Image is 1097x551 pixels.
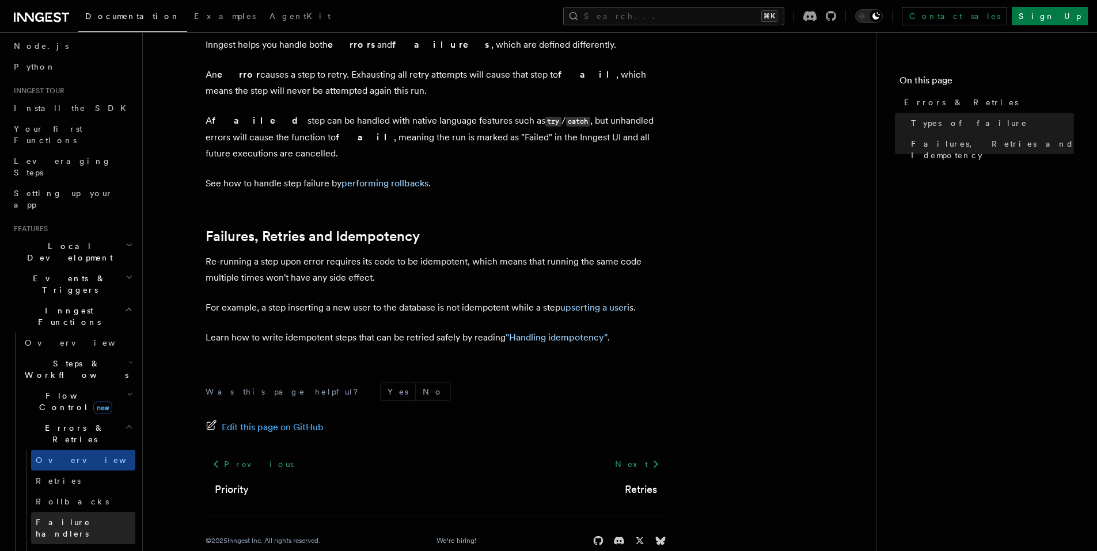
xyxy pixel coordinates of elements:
a: upserting a user [560,302,627,313]
span: Setting up your app [14,189,113,209]
a: Previous [206,454,301,475]
span: Local Development [9,240,126,263]
a: Errors & Retries [899,92,1074,113]
span: Events & Triggers [9,273,126,296]
span: Node.js [14,41,69,51]
span: Leveraging Steps [14,156,111,177]
span: Flow Control [20,390,127,413]
a: Failure handlers [31,512,135,544]
a: Install the SDK [9,98,135,118]
button: Inngest Functions [9,300,135,332]
a: Types of failure [906,113,1074,133]
button: Search...⌘K [563,7,784,25]
button: Errors & Retries [20,418,135,450]
h4: On this page [899,74,1074,92]
strong: errors [328,39,377,50]
p: A step can be handled with native language features such as / , but unhandled errors will cause t... [206,113,666,162]
a: Overview [20,332,135,353]
strong: failed [212,115,308,126]
a: Rollbacks [31,491,135,512]
span: Overview [36,456,154,465]
a: Failures, Retries and Idempotency [206,228,420,244]
span: Types of failure [911,117,1027,129]
p: Re-running a step upon error requires its code to be idempotent, which means that running the sam... [206,254,666,286]
p: An causes a step to retry. Exhausting all retry attempts will cause that step to , which means th... [206,67,666,99]
span: Features [9,224,48,234]
a: Edit this page on GitHub [206,419,324,435]
a: Retries [31,470,135,491]
a: Your first Functions [9,118,135,151]
a: Documentation [78,3,187,32]
p: Inngest helps you handle both and , which are defined differently. [206,37,666,53]
p: Was this page helpful? [206,386,366,397]
button: Local Development [9,236,135,268]
span: Overview [25,338,143,347]
a: Failures, Retries and Idempotency [906,133,1074,166]
button: Yes [381,383,415,400]
span: Rollbacks [36,497,109,506]
a: Python [9,56,135,77]
a: Next [608,454,666,475]
span: Failures, Retries and Idempotency [911,138,1074,161]
span: Inngest Functions [9,305,124,328]
span: Documentation [85,12,180,21]
a: Node.js [9,36,135,56]
kbd: ⌘K [761,10,777,22]
span: Your first Functions [14,124,82,145]
code: catch [566,117,590,127]
button: Steps & Workflows [20,353,135,385]
a: performing rollbacks [341,178,428,189]
span: Errors & Retries [904,97,1018,108]
a: Setting up your app [9,183,135,215]
span: Steps & Workflows [20,358,128,381]
a: Sign Up [1012,7,1088,25]
strong: error [217,69,260,80]
a: Retries [625,481,657,498]
div: © 2025 Inngest Inc. All rights reserved. [206,536,320,545]
code: try [545,117,561,127]
span: Edit this page on GitHub [222,419,324,435]
span: Retries [36,476,81,485]
button: Toggle dark mode [855,9,883,23]
span: Errors & Retries [20,422,125,445]
p: See how to handle step failure by . [206,175,666,192]
span: AgentKit [269,12,331,21]
p: Learn how to write idempotent steps that can be retried safely by reading . [206,330,666,346]
a: "Handling idempotency" [506,332,608,343]
a: AgentKit [263,3,337,31]
span: Python [14,62,56,71]
p: For example, a step inserting a new user to the database is not idempotent while a step is. [206,300,666,316]
span: Install the SDK [14,104,133,113]
strong: fail [558,69,616,80]
a: Examples [187,3,263,31]
a: Contact sales [902,7,1007,25]
a: Leveraging Steps [9,151,135,183]
strong: fail [336,132,394,143]
span: Failure handlers [36,518,90,538]
a: We're hiring! [436,536,476,545]
button: Flow Controlnew [20,385,135,418]
span: Examples [194,12,256,21]
button: Events & Triggers [9,268,135,300]
strong: failures [392,39,491,50]
span: Inngest tour [9,86,64,95]
span: new [93,401,112,414]
a: Priority [215,481,249,498]
a: Overview [31,450,135,470]
button: No [416,383,450,400]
